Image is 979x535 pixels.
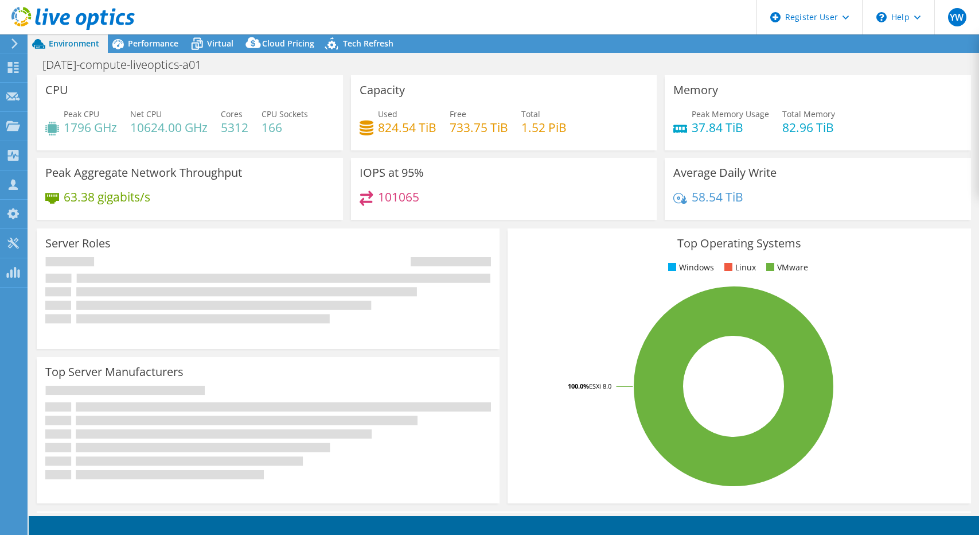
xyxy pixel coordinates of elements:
[516,237,962,250] h3: Top Operating Systems
[763,261,808,274] li: VMware
[64,191,150,203] h4: 63.38 gigabits/s
[378,121,436,134] h4: 824.54 TiB
[665,261,714,274] li: Windows
[450,108,466,119] span: Free
[692,121,769,134] h4: 37.84 TiB
[221,121,248,134] h4: 5312
[64,108,99,119] span: Peak CPU
[45,166,242,179] h3: Peak Aggregate Network Throughput
[207,38,233,49] span: Virtual
[45,366,184,378] h3: Top Server Manufacturers
[450,121,508,134] h4: 733.75 TiB
[360,84,405,96] h3: Capacity
[221,108,243,119] span: Cores
[49,38,99,49] span: Environment
[521,108,540,119] span: Total
[876,12,887,22] svg: \n
[130,121,208,134] h4: 10624.00 GHz
[378,191,419,203] h4: 101065
[692,191,743,203] h4: 58.54 TiB
[128,38,178,49] span: Performance
[589,382,611,390] tspan: ESXi 8.0
[782,108,835,119] span: Total Memory
[378,108,397,119] span: Used
[45,84,68,96] h3: CPU
[262,108,308,119] span: CPU Sockets
[45,237,111,250] h3: Server Roles
[692,108,769,119] span: Peak Memory Usage
[262,121,308,134] h4: 166
[782,121,835,134] h4: 82.96 TiB
[262,38,314,49] span: Cloud Pricing
[343,38,393,49] span: Tech Refresh
[673,84,718,96] h3: Memory
[948,8,966,26] span: YW
[568,382,589,390] tspan: 100.0%
[673,166,777,179] h3: Average Daily Write
[521,121,567,134] h4: 1.52 PiB
[64,121,117,134] h4: 1796 GHz
[130,108,162,119] span: Net CPU
[360,166,424,179] h3: IOPS at 95%
[721,261,756,274] li: Linux
[37,59,219,71] h1: [DATE]-compute-liveoptics-a01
